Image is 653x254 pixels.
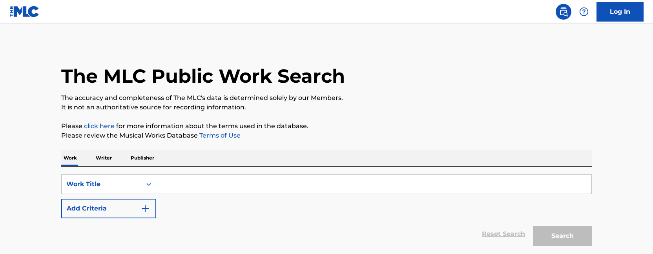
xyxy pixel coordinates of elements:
[576,4,592,20] div: Help
[61,199,156,218] button: Add Criteria
[579,7,589,16] img: help
[61,131,592,140] p: Please review the Musical Works Database
[61,174,592,250] form: Search Form
[61,150,79,166] p: Work
[559,7,568,16] img: search
[84,122,115,130] a: click here
[61,122,592,131] p: Please for more information about the terms used in the database.
[198,132,241,139] a: Terms of Use
[61,64,345,88] h1: The MLC Public Work Search
[61,93,592,103] p: The accuracy and completeness of The MLC's data is determined solely by our Members.
[9,6,40,17] img: MLC Logo
[66,180,137,189] div: Work Title
[128,150,157,166] p: Publisher
[140,204,150,213] img: 9d2ae6d4665cec9f34b9.svg
[556,4,571,20] a: Public Search
[596,2,644,22] a: Log In
[93,150,114,166] p: Writer
[61,103,592,112] p: It is not an authoritative source for recording information.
